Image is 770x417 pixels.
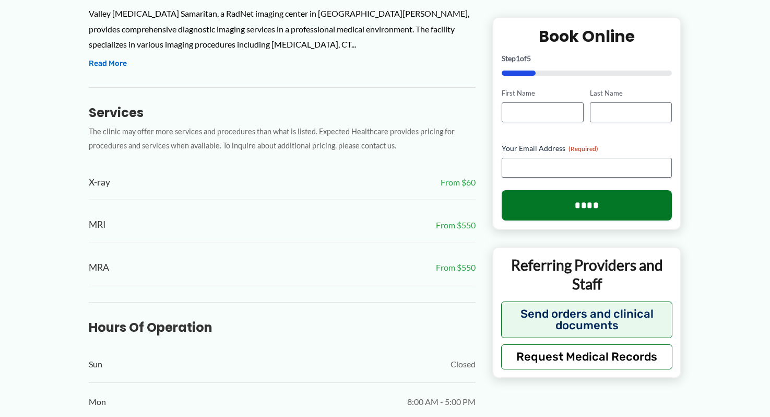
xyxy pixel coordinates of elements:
span: MRA [89,259,109,276]
button: Send orders and clinical documents [501,301,673,338]
span: X-ray [89,174,110,191]
label: First Name [502,88,584,98]
label: Your Email Address [502,143,672,154]
p: Step of [502,55,672,62]
span: 1 [516,54,520,63]
label: Last Name [590,88,672,98]
p: Referring Providers and Staff [501,256,673,294]
h3: Hours of Operation [89,319,476,335]
div: Valley [MEDICAL_DATA] Samaritan, a RadNet imaging center in [GEOGRAPHIC_DATA][PERSON_NAME], provi... [89,6,476,52]
span: (Required) [568,145,598,153]
span: Sun [89,356,102,372]
button: Request Medical Records [501,344,673,369]
span: 5 [527,54,531,63]
span: 8:00 AM - 5:00 PM [407,394,476,410]
span: Mon [89,394,106,410]
span: From $550 [436,260,476,275]
p: The clinic may offer more services and procedures than what is listed. Expected Healthcare provid... [89,125,476,153]
span: Closed [451,356,476,372]
span: MRI [89,216,105,234]
span: From $60 [441,175,476,190]
h2: Book Online [502,26,672,47]
span: From $550 [436,217,476,233]
button: Read More [89,57,127,70]
h3: Services [89,105,476,121]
